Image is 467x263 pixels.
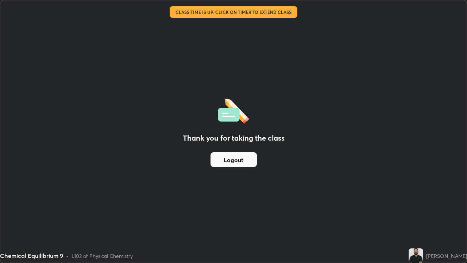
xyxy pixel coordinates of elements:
div: L102 of Physical Chemistry [72,252,133,260]
h2: Thank you for taking the class [183,133,285,144]
button: Logout [211,152,257,167]
img: 5e6e13c1ec7d4a9f98ea3605e43f832c.jpg [409,248,423,263]
img: offlineFeedback.1438e8b3.svg [218,96,249,124]
div: [PERSON_NAME] [426,252,467,260]
div: • [66,252,69,260]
